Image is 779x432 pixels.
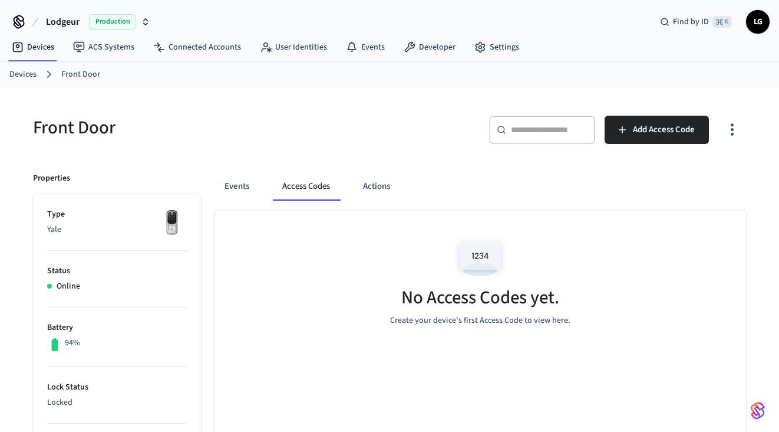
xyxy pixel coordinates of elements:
button: Events [215,172,259,201]
a: ACS Systems [64,37,144,58]
p: Locked [47,397,187,409]
button: Access Codes [273,172,339,201]
p: Battery [47,322,187,334]
p: Online [57,280,80,293]
p: 94% [65,337,80,349]
img: Yale Assure Touchscreen Wifi Smart Lock, Satin Nickel, Front [157,208,187,238]
a: Events [336,37,394,58]
p: Create your device's first Access Code to view here. [390,315,570,327]
button: Add Access Code [605,116,709,144]
span: LG [747,11,768,32]
a: Front Door [61,68,100,81]
p: Lock Status [47,381,187,394]
p: Type [47,208,187,221]
p: Yale [47,224,187,236]
button: Actions [354,172,400,201]
img: Access Codes Empty State [454,234,507,284]
h5: No Access Codes yet. [401,286,559,310]
a: Developer [394,37,465,58]
div: ant example [215,172,747,201]
a: User Identities [250,37,336,58]
a: Devices [2,37,64,58]
span: Lodgeur [46,15,80,29]
span: Production [89,14,136,30]
p: Status [47,265,187,277]
p: Properties [33,172,70,185]
h5: Front Door [33,116,382,140]
a: Devices [9,68,37,81]
a: Connected Accounts [144,37,250,58]
span: Find by ID [673,16,709,28]
button: LG [746,10,770,34]
a: Settings [465,37,529,58]
span: Add Access Code [633,122,695,138]
img: SeamLogoGradient.69752ec5.svg [751,401,765,420]
div: Find by ID⌘ K [651,11,741,32]
span: ⌘ K [712,16,732,28]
